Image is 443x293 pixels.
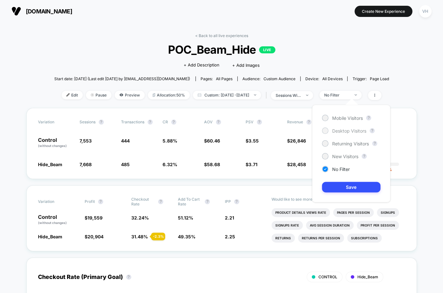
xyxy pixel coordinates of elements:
span: 3.55 [248,138,259,143]
button: ? [158,199,163,204]
span: Pause [86,91,111,99]
li: Returns Per Session [298,234,344,243]
span: Returning Visitors [332,141,369,146]
span: Custom Audience [264,76,295,81]
button: ? [99,120,104,125]
li: Avg Session Duration [306,221,354,230]
li: Profit Per Session [357,221,399,230]
span: 7,668 [80,162,92,167]
span: Sessions [80,120,95,124]
span: 20,904 [88,234,103,239]
span: $ [85,234,103,239]
span: AOV [204,120,213,124]
span: Transactions [121,120,144,124]
span: New Visitors [332,154,358,159]
div: - 2.3 % [151,233,165,240]
span: Add To Cart Rate [178,197,202,206]
button: ? [216,120,221,125]
a: < Back to all live experiences [195,33,248,38]
span: + Add Description [184,62,219,68]
span: Allocation: 50% [148,91,190,99]
span: Hide_Beam [38,162,62,167]
button: ? [372,141,377,146]
span: 31.48 % [131,234,148,239]
span: $ [287,162,306,167]
li: Subscriptions [347,234,382,243]
span: $ [204,138,220,143]
span: + Add Images [232,63,260,68]
button: ? [370,128,375,133]
span: Device: [300,76,347,81]
span: 5.88 % [163,138,177,143]
span: 51.12 % [178,215,193,220]
img: edit [66,93,70,96]
li: Pages Per Session [333,208,374,217]
button: Create New Experience [355,6,412,17]
img: end [91,93,94,96]
span: No Filter [332,166,350,172]
button: ? [366,115,371,120]
span: $ [85,215,103,220]
span: Variation [38,197,73,206]
button: ? [234,199,239,204]
p: Control [38,214,78,225]
span: Variation [38,120,73,125]
span: 2.21 [225,215,234,220]
div: Audience: [242,76,295,81]
span: 28,458 [290,162,306,167]
span: 7,553 [80,138,92,143]
span: 444 [121,138,130,143]
div: VH [419,5,432,18]
span: IPP [225,199,231,204]
button: ? [98,199,103,204]
span: $ [287,138,306,143]
button: ? [126,274,131,280]
li: Signups Rate [271,221,303,230]
span: Mobile Visitors [332,115,363,121]
div: No Filter [324,93,350,97]
span: 26,846 [290,138,306,143]
span: 60.46 [207,138,220,143]
span: CONTROL [318,274,337,279]
li: Signups [377,208,399,217]
span: 32.24 % [131,215,149,220]
span: (without changes) [38,144,67,148]
p: LIVE [259,46,275,53]
li: Returns [271,234,295,243]
img: end [254,94,256,96]
span: CR [163,120,168,124]
span: PSV [246,120,254,124]
span: $ [204,162,220,167]
span: 3.71 [248,162,257,167]
span: $ [246,162,257,167]
button: [DOMAIN_NAME] [10,6,74,16]
span: Profit [85,199,95,204]
span: Checkout Rate [131,197,155,206]
span: Custom: [DATE] - [DATE] [193,91,261,99]
button: Save [322,182,380,192]
div: Trigger: [352,76,389,81]
span: [DOMAIN_NAME] [26,8,72,15]
span: $ [246,138,259,143]
img: rebalance [153,93,155,97]
span: Desktop Visitors [332,128,366,134]
span: Hide_Beam [38,234,62,239]
span: Revenue [287,120,303,124]
button: ? [257,120,262,125]
img: Visually logo [11,6,21,16]
button: ? [205,199,210,204]
span: 19,559 [88,215,103,220]
p: Control [38,137,73,148]
span: 2.25 [225,234,235,239]
span: POC_Beam_Hide [71,43,372,56]
img: calendar [198,93,201,96]
span: Edit [62,91,83,99]
span: all devices [322,76,342,81]
span: 49.35 % [178,234,195,239]
span: (without changes) [38,221,67,225]
span: 6.32 % [163,162,177,167]
span: Page Load [370,76,389,81]
span: Hide_Beam [357,274,378,279]
button: ? [148,120,153,125]
span: 58.68 [207,162,220,167]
